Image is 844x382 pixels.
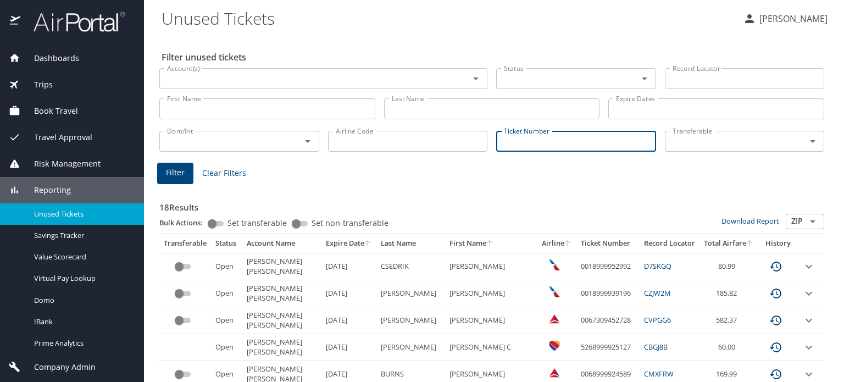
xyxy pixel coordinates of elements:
[364,240,372,247] button: sort
[20,361,96,373] span: Company Admin
[802,314,815,327] button: expand row
[549,340,560,351] img: Southwest Airlines
[537,234,576,253] th: Airline
[468,71,484,86] button: Open
[10,11,21,32] img: icon-airportal.png
[211,334,242,361] td: Open
[20,79,53,91] span: Trips
[34,338,131,348] span: Prime Analytics
[321,253,376,280] td: [DATE]
[162,1,734,35] h1: Unused Tickets
[576,280,640,307] td: 0018999939196
[321,280,376,307] td: [DATE]
[34,273,131,284] span: Virtual Pay Lookup
[242,253,321,280] td: [PERSON_NAME] [PERSON_NAME]
[321,334,376,361] td: [DATE]
[644,342,668,352] a: CBGJ8B
[445,307,537,334] td: [PERSON_NAME]
[802,341,815,354] button: expand row
[242,307,321,334] td: [PERSON_NAME] [PERSON_NAME]
[242,234,321,253] th: Account Name
[802,260,815,273] button: expand row
[644,369,674,379] a: CMXFRW
[644,288,671,298] a: CZJW2M
[20,52,79,64] span: Dashboards
[445,334,537,361] td: [PERSON_NAME] C
[699,334,758,361] td: 60.00
[202,167,246,180] span: Clear Filters
[644,261,671,271] a: D7SKGQ
[242,280,321,307] td: [PERSON_NAME] [PERSON_NAME]
[445,280,537,307] td: [PERSON_NAME]
[756,12,828,25] p: [PERSON_NAME]
[34,252,131,262] span: Value Scorecard
[644,315,671,325] a: CVPGG6
[699,307,758,334] td: 582.37
[376,253,445,280] td: CSEDRIK
[164,239,207,248] div: Transferable
[211,234,242,253] th: Status
[20,105,78,117] span: Book Travel
[227,219,287,227] span: Set transferable
[34,295,131,306] span: Domo
[166,166,185,180] span: Filter
[312,219,388,227] span: Set non-transferable
[159,218,212,228] p: Bulk Actions:
[738,9,832,29] button: [PERSON_NAME]
[34,317,131,327] span: IBank
[34,230,131,241] span: Savings Tracker
[576,334,640,361] td: 5268999925127
[758,234,798,253] th: History
[21,11,125,32] img: airportal-logo.png
[20,184,71,196] span: Reporting
[576,307,640,334] td: 0067309452728
[802,287,815,300] button: expand row
[486,240,494,247] button: sort
[211,253,242,280] td: Open
[159,195,824,214] h3: 18 Results
[699,280,758,307] td: 185.82
[576,253,640,280] td: 0018999952992
[321,307,376,334] td: [DATE]
[640,234,699,253] th: Record Locator
[376,234,445,253] th: Last Name
[699,234,758,253] th: Total Airfare
[576,234,640,253] th: Ticket Number
[805,134,820,149] button: Open
[564,240,572,247] button: sort
[549,313,560,324] img: Delta Airlines
[34,209,131,219] span: Unused Tickets
[162,48,826,66] h2: Filter unused tickets
[805,214,820,229] button: Open
[699,253,758,280] td: 80.99
[637,71,652,86] button: Open
[242,334,321,361] td: [PERSON_NAME] [PERSON_NAME]
[721,216,779,226] a: Download Report
[198,163,251,184] button: Clear Filters
[211,307,242,334] td: Open
[376,334,445,361] td: [PERSON_NAME]
[20,158,101,170] span: Risk Management
[300,134,315,149] button: Open
[376,307,445,334] td: [PERSON_NAME]
[746,240,754,247] button: sort
[445,234,537,253] th: First Name
[211,280,242,307] td: Open
[549,259,560,270] img: American Airlines
[549,367,560,378] img: Delta Airlines
[376,280,445,307] td: [PERSON_NAME]
[549,286,560,297] img: American Airlines
[157,163,193,184] button: Filter
[321,234,376,253] th: Expire Date
[20,131,92,143] span: Travel Approval
[802,368,815,381] button: expand row
[445,253,537,280] td: [PERSON_NAME]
